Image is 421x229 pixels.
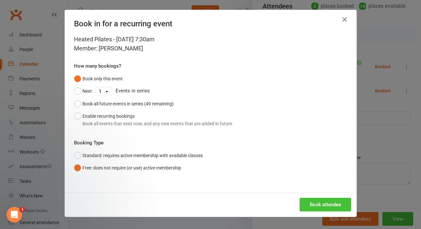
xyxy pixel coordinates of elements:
button: Standard: requires active membership with available classes [74,149,203,162]
button: Close [340,14,350,25]
span: 1 [20,207,25,212]
button: Book attendee [300,198,351,211]
div: Heated Pilates - [DATE] 7:30am Member: [PERSON_NAME] [74,35,347,53]
button: Free: does not require (or use) active membership [74,162,181,174]
button: Next [74,85,92,97]
label: How many bookings? [74,62,121,70]
div: Events in series [74,85,347,97]
iframe: Intercom live chat [6,207,22,222]
button: Enable recurring bookingsBook all events that exist now, and any new events that are added in future [74,110,232,130]
button: Book all future events in series (49 remaining) [74,98,174,110]
button: Book only this event [74,73,123,85]
div: Book all future events in series (49 remaining) [82,100,174,107]
h4: Book in for a recurring event [74,19,347,28]
div: Book all events that exist now, and any new events that are added in future [82,120,232,127]
label: Booking Type [74,139,104,147]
